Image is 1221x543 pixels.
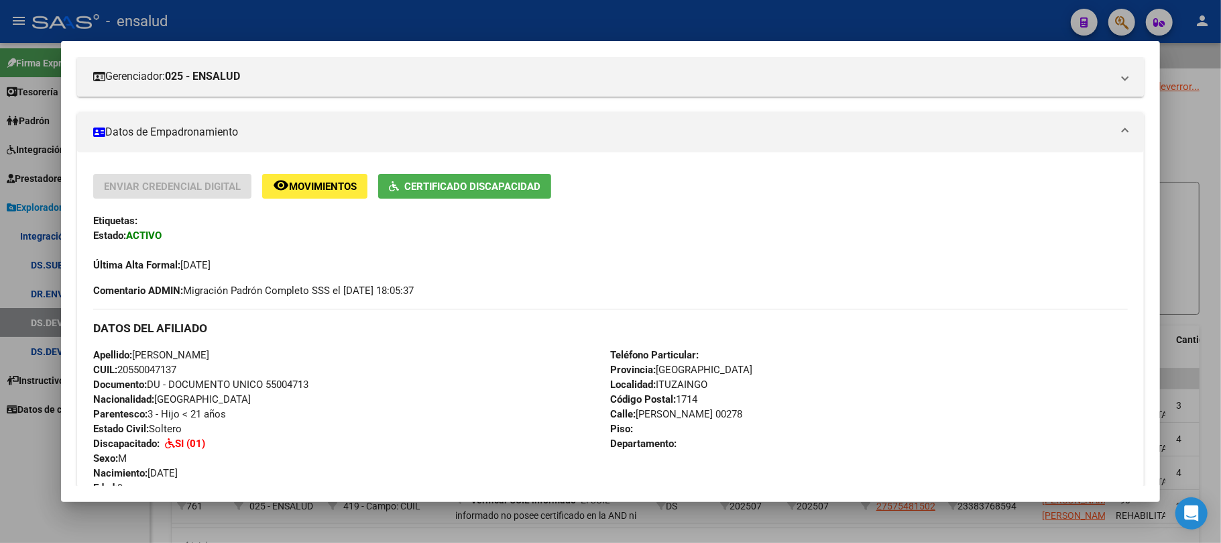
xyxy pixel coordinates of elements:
span: [PERSON_NAME] [93,349,209,361]
span: ITUZAINGO [610,379,707,391]
strong: CUIL: [93,364,117,376]
span: Movimientos [289,181,357,193]
strong: Documento: [93,379,147,391]
strong: Edad: [93,482,117,494]
strong: Sexo: [93,452,118,464]
button: Enviar Credencial Digital [93,174,251,199]
strong: ACTIVO [126,230,162,242]
span: [GEOGRAPHIC_DATA] [610,364,752,376]
span: [GEOGRAPHIC_DATA] [93,393,251,405]
span: M [93,452,127,464]
strong: Última Alta Formal: [93,259,180,271]
span: [PERSON_NAME] 00278 [610,408,742,420]
strong: Estado: [93,230,126,242]
mat-icon: remove_red_eye [273,177,289,193]
span: 20550047137 [93,364,176,376]
span: [DATE] [93,259,211,271]
strong: Apellido: [93,349,132,361]
strong: Departamento: [610,438,677,450]
span: Certificado Discapacidad [404,181,540,193]
strong: Parentesco: [93,408,148,420]
strong: Localidad: [610,379,656,391]
span: 1714 [610,393,697,405]
span: 3 - Hijo < 21 años [93,408,226,420]
button: Certificado Discapacidad [378,174,551,199]
strong: Comentario ADMIN: [93,285,183,297]
mat-expansion-panel-header: Gerenciador:025 - ENSALUD [77,56,1144,97]
strong: 025 - ENSALUD [165,68,240,85]
strong: Estado Civil: [93,423,149,435]
strong: Nacimiento: [93,467,148,479]
strong: Etiquetas: [93,215,137,227]
strong: Teléfono Particular: [610,349,699,361]
span: DU - DOCUMENTO UNICO 55004713 [93,379,308,391]
strong: Código Postal: [610,393,676,405]
button: Movimientos [262,174,367,199]
h3: DATOS DEL AFILIADO [93,321,1128,336]
span: Migración Padrón Completo SSS el [DATE] 18:05:37 [93,283,414,298]
strong: Piso: [610,423,633,435]
span: Soltero [93,423,182,435]
span: [DATE] [93,467,178,479]
mat-panel-title: Gerenciador: [93,68,1112,85]
strong: Calle: [610,408,636,420]
mat-expansion-panel-header: Datos de Empadronamiento [77,112,1144,152]
strong: SI (01) [175,438,205,450]
strong: Nacionalidad: [93,393,154,405]
span: Enviar Credencial Digital [104,181,241,193]
strong: Provincia: [610,364,656,376]
span: 9 [93,482,123,494]
div: Open Intercom Messenger [1175,497,1208,530]
strong: Discapacitado: [93,438,160,450]
mat-panel-title: Datos de Empadronamiento [93,124,1112,140]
